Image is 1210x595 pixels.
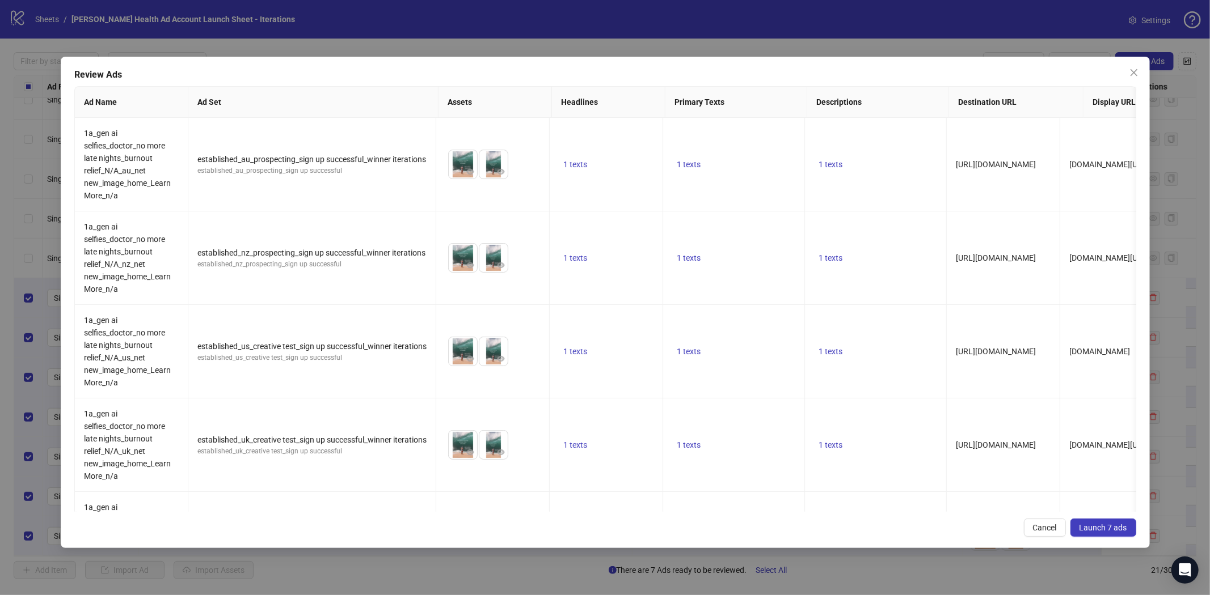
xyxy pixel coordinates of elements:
button: 1 texts [559,251,592,265]
th: Descriptions [807,87,949,118]
span: 1a_gen ai selfies_doctor_no more late nights_burnout relief_N/A_us_net new_image_home_Learn More_n/a [84,316,171,387]
button: Close [1124,63,1142,82]
span: 1a_gen ai selfies_doctor_no more late nights_burnout relief_N/A_ca_net new_image_home_Learn More_n/a [84,503,171,574]
span: eye [497,168,505,176]
img: Asset 2 [479,337,508,365]
button: Preview [494,258,508,272]
button: 1 texts [672,345,705,358]
span: [URL][DOMAIN_NAME] [956,160,1036,169]
span: 1 texts [819,253,842,262]
button: 1 texts [814,251,847,265]
div: established_nz_prospecting_sign up successful_winner iterations [197,246,427,259]
button: Cancel [1023,518,1065,537]
button: Preview [463,165,477,178]
span: 1 texts [677,440,701,449]
span: 1 texts [677,160,701,169]
span: 1 texts [563,347,587,356]
span: 1 texts [819,160,842,169]
button: 1 texts [672,251,705,265]
div: Open Intercom Messenger [1171,556,1199,584]
span: eye [466,168,474,176]
div: Review Ads [74,68,1136,82]
th: Display URL [1083,87,1197,118]
th: Headlines [552,87,665,118]
img: Asset 2 [479,431,508,459]
button: Launch 7 ads [1070,518,1136,537]
span: eye [497,448,505,456]
button: 1 texts [672,438,705,452]
div: established_uk_creative test_sign up successful [197,446,427,457]
span: 1 texts [819,440,842,449]
button: 1 texts [559,438,592,452]
button: 1 texts [814,158,847,171]
span: [URL][DOMAIN_NAME] [956,253,1036,262]
button: Preview [463,258,477,272]
button: Preview [463,445,477,459]
img: Asset 2 [479,150,508,178]
span: 1a_gen ai selfies_doctor_no more late nights_burnout relief_N/A_nz_net new_image_home_Learn More_n/a [84,222,171,294]
span: 1 texts [677,347,701,356]
span: [DOMAIN_NAME][URL] [1069,253,1149,262]
button: Preview [494,445,508,459]
th: Ad Set [188,87,439,118]
span: eye [497,355,505,363]
img: Asset 1 [449,150,477,178]
button: 1 texts [814,438,847,452]
span: eye [466,355,474,363]
span: eye [466,448,474,456]
span: [URL][DOMAIN_NAME] [956,440,1036,449]
span: [DOMAIN_NAME] [1069,347,1130,356]
button: 1 texts [559,345,592,358]
button: 1 texts [814,345,847,358]
div: established_au_prospecting_sign up successful_winner iterations [197,153,427,165]
th: Primary Texts [665,87,807,118]
th: Ad Name [75,87,188,118]
span: 1a_gen ai selfies_doctor_no more late nights_burnout relief_N/A_au_net new_image_home_Learn More_n/a [84,129,171,200]
span: 1 texts [563,440,587,449]
span: Launch 7 ads [1079,523,1127,532]
span: eye [466,261,474,269]
button: 1 texts [559,158,592,171]
span: 1a_gen ai selfies_doctor_no more late nights_burnout relief_N/A_uk_net new_image_home_Learn More_n/a [84,409,171,481]
div: established_au_prospecting_sign up successful [197,165,427,176]
img: Asset 1 [449,431,477,459]
img: Asset 1 [449,244,477,272]
th: Assets [439,87,552,118]
img: Asset 1 [449,337,477,365]
span: 1 texts [677,253,701,262]
div: established_nz_prospecting_sign up successful [197,259,427,270]
button: Preview [463,352,477,365]
span: [URL][DOMAIN_NAME] [956,347,1036,356]
span: [DOMAIN_NAME][URL] [1069,440,1149,449]
th: Destination URL [949,87,1083,118]
span: 1 texts [563,253,587,262]
span: 1 texts [819,347,842,356]
span: eye [497,261,505,269]
div: established_uk_creative test_sign up successful_winner iterations [197,433,427,446]
span: close [1129,68,1138,77]
span: [DOMAIN_NAME][URL] [1069,160,1149,169]
div: established_us_creative test_sign up successful [197,352,427,363]
span: 1 texts [563,160,587,169]
span: Cancel [1032,523,1056,532]
button: 1 texts [672,158,705,171]
div: established_us_creative test_sign up successful_winner iterations [197,340,427,352]
button: Preview [494,165,508,178]
button: Preview [494,352,508,365]
img: Asset 2 [479,244,508,272]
